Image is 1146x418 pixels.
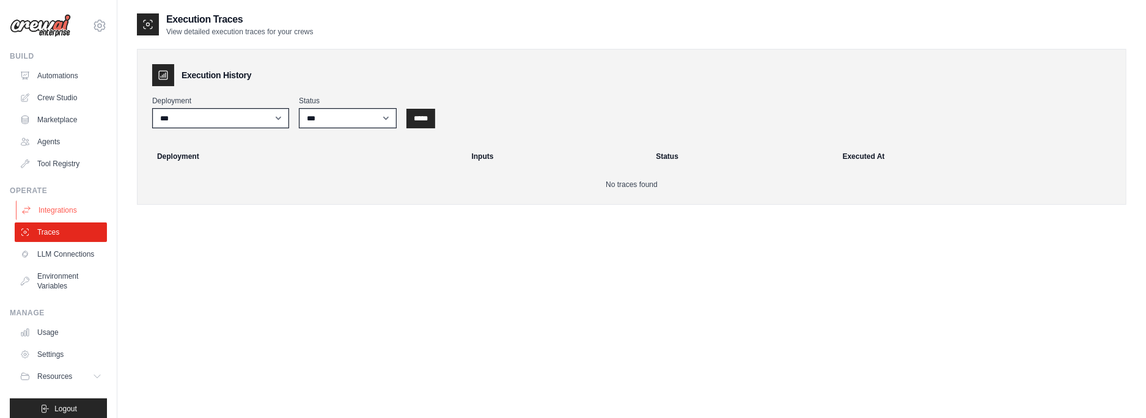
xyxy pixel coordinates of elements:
[15,323,107,342] a: Usage
[10,14,71,37] img: Logo
[15,222,107,242] a: Traces
[152,180,1111,189] p: No traces found
[10,308,107,318] div: Manage
[15,367,107,386] button: Resources
[15,66,107,86] a: Automations
[16,200,108,220] a: Integrations
[10,186,107,196] div: Operate
[15,154,107,174] a: Tool Registry
[15,110,107,130] a: Marketplace
[15,266,107,296] a: Environment Variables
[152,96,289,106] label: Deployment
[182,69,251,81] h3: Execution History
[15,244,107,264] a: LLM Connections
[166,27,314,37] p: View detailed execution traces for your crews
[299,96,397,106] label: Status
[15,88,107,108] a: Crew Studio
[10,51,107,61] div: Build
[836,143,1121,170] th: Executed At
[648,143,835,170] th: Status
[15,132,107,152] a: Agents
[166,12,314,27] h2: Execution Traces
[465,143,649,170] th: Inputs
[37,372,72,381] span: Resources
[15,345,107,364] a: Settings
[54,404,77,414] span: Logout
[142,143,465,170] th: Deployment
